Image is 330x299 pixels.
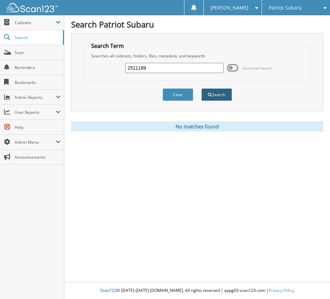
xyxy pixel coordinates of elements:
[7,3,58,12] img: scan123-logo-white.svg
[163,88,193,101] button: Clear
[242,66,273,71] span: Advanced Search
[71,121,323,131] div: No matches found
[15,124,61,130] span: Help
[269,6,302,10] span: Patriot Subaru
[269,287,294,293] a: Privacy Policy
[71,19,323,30] h1: Search Patriot Subaru
[15,65,61,70] span: Reminders
[15,20,56,25] span: Cabinets
[15,94,56,100] span: Admin Reports
[296,266,330,299] iframe: Chat Widget
[15,139,56,145] span: Admin Menu
[15,50,61,55] span: Scan
[64,282,330,299] div: © [DATE]-[DATE] [DOMAIN_NAME]. All rights reserved | appg03-scan123-com |
[201,88,232,101] button: Search
[15,109,56,115] span: User Reports
[15,35,60,40] span: Search
[15,154,61,160] span: Announcements
[100,287,117,293] span: Scan123
[15,80,61,85] span: Bookmarks
[88,53,307,59] div: Searches all cabinets, folders, files, metadata, and keywords
[210,6,248,10] span: [PERSON_NAME]
[88,42,127,50] legend: Search Term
